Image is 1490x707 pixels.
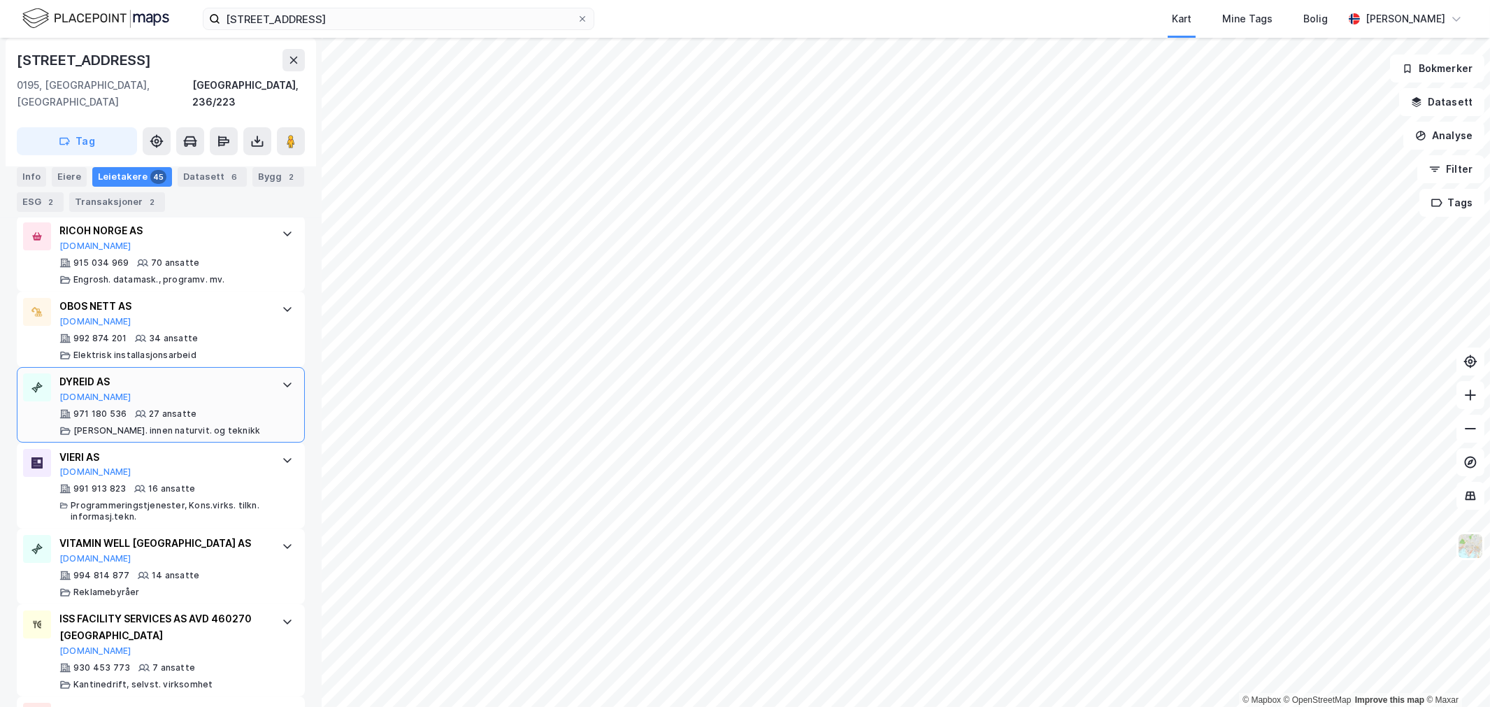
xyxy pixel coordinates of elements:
div: Reklamebyråer [73,587,140,598]
button: Filter [1417,155,1484,183]
div: 2 [145,194,159,208]
div: OBOS NETT AS [59,298,268,315]
div: Kart [1172,10,1191,27]
div: [PERSON_NAME]. innen naturvit. og teknikk [73,425,260,436]
div: 34 ansatte [149,333,198,344]
iframe: Chat Widget [1420,640,1490,707]
a: OpenStreetMap [1284,695,1352,705]
a: Improve this map [1355,695,1424,705]
div: Kantinedrift, selvst. virksomhet [73,679,213,690]
div: DYREID AS [59,373,268,390]
button: Analyse [1403,122,1484,150]
a: Mapbox [1242,695,1281,705]
div: Engrosh. datamask., programv. mv. [73,274,225,285]
div: 45 [150,169,166,183]
img: Z [1457,533,1484,559]
button: [DOMAIN_NAME] [59,392,131,403]
div: ESG [17,192,64,211]
input: Søk på adresse, matrikkel, gårdeiere, leietakere eller personer [220,8,577,29]
div: 991 913 823 [73,483,126,494]
div: [GEOGRAPHIC_DATA], 236/223 [192,77,305,110]
div: VIERI AS [59,449,268,466]
button: [DOMAIN_NAME] [59,553,131,564]
div: 915 034 969 [73,257,129,269]
div: 0195, [GEOGRAPHIC_DATA], [GEOGRAPHIC_DATA] [17,77,192,110]
div: Leietakere [92,166,172,186]
div: Eiere [52,166,87,186]
div: [STREET_ADDRESS] [17,49,154,71]
div: [PERSON_NAME] [1366,10,1445,27]
div: RICOH NORGE AS [59,222,268,239]
div: 994 814 877 [73,570,129,581]
div: 27 ansatte [149,408,196,420]
button: [DOMAIN_NAME] [59,466,131,478]
div: Datasett [178,166,247,186]
div: Bolig [1303,10,1328,27]
button: Datasett [1399,88,1484,116]
div: VITAMIN WELL [GEOGRAPHIC_DATA] AS [59,535,268,552]
div: 14 ansatte [152,570,199,581]
div: 2 [285,169,299,183]
div: Info [17,166,46,186]
div: 971 180 536 [73,408,127,420]
div: Elektrisk installasjonsarbeid [73,350,196,361]
button: Bokmerker [1390,55,1484,83]
img: logo.f888ab2527a4732fd821a326f86c7f29.svg [22,6,169,31]
div: Transaksjoner [69,192,165,211]
div: 16 ansatte [148,483,195,494]
div: 70 ansatte [151,257,199,269]
div: Programmeringstjenester, Kons.virks. tilkn. informasj.tekn. [71,500,268,522]
div: 7 ansatte [152,662,195,673]
button: Tag [17,127,137,155]
button: [DOMAIN_NAME] [59,645,131,657]
div: 930 453 773 [73,662,130,673]
div: Mine Tags [1222,10,1273,27]
button: [DOMAIN_NAME] [59,241,131,252]
div: Kontrollprogram for chat [1420,640,1490,707]
div: ISS FACILITY SERVICES AS AVD 460270 [GEOGRAPHIC_DATA] [59,610,268,644]
div: Bygg [252,166,304,186]
div: 6 [227,169,241,183]
div: 2 [44,194,58,208]
button: [DOMAIN_NAME] [59,316,131,327]
button: Tags [1419,189,1484,217]
div: 992 874 201 [73,333,127,344]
